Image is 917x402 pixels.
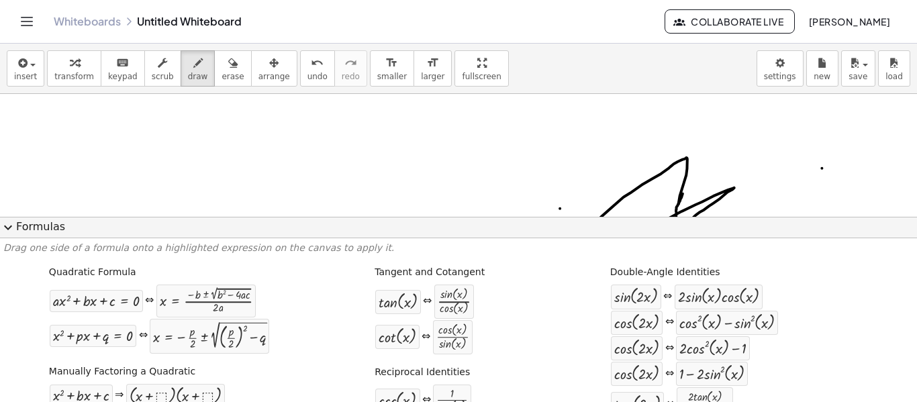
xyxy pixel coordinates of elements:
[385,55,398,71] i: format_size
[181,50,215,87] button: draw
[152,72,174,81] span: scrub
[145,293,154,309] div: ⇔
[222,72,244,81] span: erase
[47,50,101,87] button: transform
[665,366,674,382] div: ⇔
[258,72,290,81] span: arrange
[665,341,674,356] div: ⇔
[342,72,360,81] span: redo
[144,50,181,87] button: scrub
[214,50,251,87] button: erase
[311,55,324,71] i: undo
[665,315,674,330] div: ⇔
[49,266,136,279] label: Quadratic Formula
[307,72,328,81] span: undo
[344,55,357,71] i: redo
[806,50,838,87] button: new
[251,50,297,87] button: arrange
[14,72,37,81] span: insert
[377,72,407,81] span: smaller
[665,9,795,34] button: Collaborate Live
[370,50,414,87] button: format_sizesmaller
[757,50,804,87] button: settings
[885,72,903,81] span: load
[49,365,195,379] label: Manually Factoring a Quadratic
[334,50,367,87] button: redoredo
[300,50,335,87] button: undoundo
[663,289,672,305] div: ⇔
[423,294,432,309] div: ⇔
[108,72,138,81] span: keypad
[139,328,148,344] div: ⇔
[188,72,208,81] span: draw
[375,366,470,379] label: Reciprocal Identities
[375,266,485,279] label: Tangent and Cotangent
[426,55,439,71] i: format_size
[454,50,508,87] button: fullscreen
[764,72,796,81] span: settings
[116,55,129,71] i: keyboard
[422,330,430,345] div: ⇔
[808,15,890,28] span: [PERSON_NAME]
[814,72,830,81] span: new
[610,266,720,279] label: Double-Angle Identities
[849,72,867,81] span: save
[462,72,501,81] span: fullscreen
[101,50,145,87] button: keyboardkeypad
[878,50,910,87] button: load
[414,50,452,87] button: format_sizelarger
[3,242,914,255] p: Drag one side of a formula onto a highlighted expression on the canvas to apply it.
[54,72,94,81] span: transform
[421,72,444,81] span: larger
[676,15,783,28] span: Collaborate Live
[798,9,901,34] button: [PERSON_NAME]
[841,50,875,87] button: save
[7,50,44,87] button: insert
[16,11,38,32] button: Toggle navigation
[54,15,121,28] a: Whiteboards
